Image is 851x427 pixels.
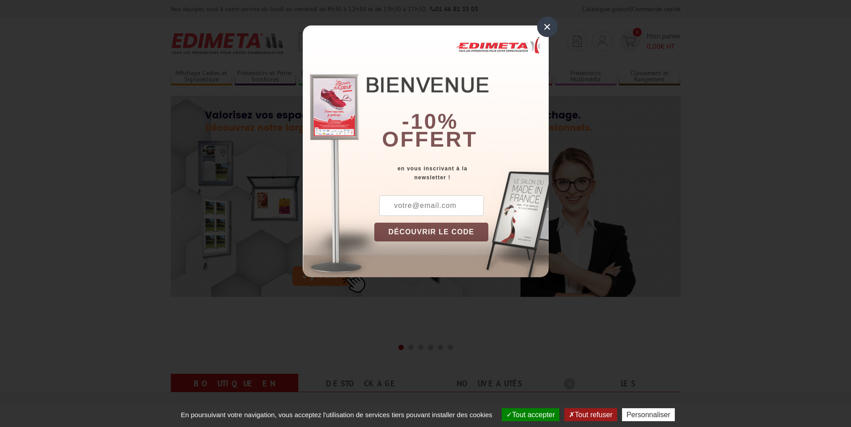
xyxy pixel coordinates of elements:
span: En poursuivant votre navigation, vous acceptez l'utilisation de services tiers pouvant installer ... [176,411,497,419]
div: × [537,17,558,37]
input: votre@email.com [379,195,484,216]
button: Personnaliser (fenêtre modale) [622,408,675,421]
button: Tout refuser [564,408,617,421]
button: DÉCOUVRIR LE CODE [374,223,489,241]
div: en vous inscrivant à la newsletter ! [374,164,549,182]
font: offert [382,127,478,151]
button: Tout accepter [502,408,559,421]
b: -10% [402,110,458,133]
